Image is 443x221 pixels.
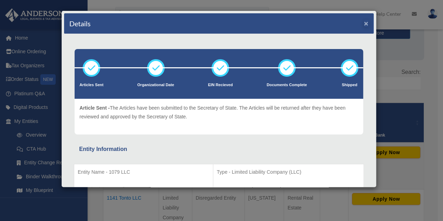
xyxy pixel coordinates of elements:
h4: Details [69,19,91,28]
p: Articles Sent [79,82,103,89]
p: Shipped [341,82,358,89]
p: Organizational Date [137,82,174,89]
div: Entity Information [79,144,359,154]
p: Documents Complete [267,82,307,89]
p: The Articles have been submitted to the Secretary of State. The Articles will be returned after t... [79,104,358,121]
p: EIN Recieved [208,82,233,89]
span: Article Sent - [79,105,110,111]
button: × [364,20,368,27]
p: Structure - Member-managed [217,185,360,194]
p: Organization State - [US_STATE] [78,185,209,194]
p: Type - Limited Liability Company (LLC) [217,168,360,177]
p: Entity Name - 1079 LLC [78,168,209,177]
